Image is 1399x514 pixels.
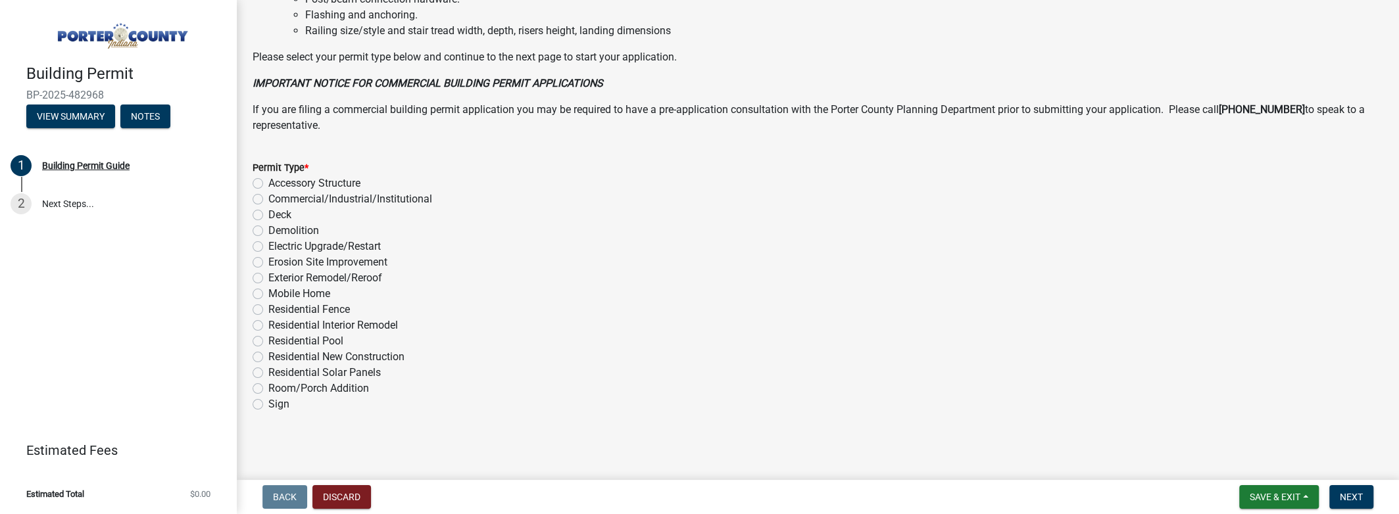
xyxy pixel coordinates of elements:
[26,14,216,51] img: Porter County, Indiana
[1329,485,1373,509] button: Next
[253,164,308,173] label: Permit Type
[190,490,210,498] span: $0.00
[253,77,603,89] strong: IMPORTANT NOTICE FOR COMMERCIAL BUILDING PERMIT APPLICATIONS
[253,102,1383,133] p: If you are filing a commercial building permit application you may be required to have a pre-appl...
[273,492,297,502] span: Back
[1239,485,1319,509] button: Save & Exit
[26,89,210,101] span: BP-2025-482968
[26,64,226,83] h4: Building Permit
[268,317,398,333] label: Residential Interior Remodel
[1340,492,1363,502] span: Next
[1219,103,1305,116] strong: [PHONE_NUMBER]
[312,485,371,509] button: Discard
[268,270,382,286] label: Exterior Remodel/Reroof
[305,7,1383,23] li: Flashing and anchoring.
[268,365,381,381] label: Residential Solar Panels
[268,302,350,317] label: Residential Fence
[11,193,32,214] div: 2
[268,223,319,239] label: Demolition
[268,349,405,365] label: Residential New Construction
[120,105,170,128] button: Notes
[268,191,432,207] label: Commercial/Industrial/Institutional
[268,175,360,191] label: Accessory Structure
[42,161,130,170] div: Building Permit Guide
[26,112,115,122] wm-modal-confirm: Summary
[268,396,289,412] label: Sign
[11,437,216,463] a: Estimated Fees
[268,239,381,254] label: Electric Upgrade/Restart
[253,49,1383,65] p: Please select your permit type below and continue to the next page to start your application.
[26,490,84,498] span: Estimated Total
[26,105,115,128] button: View Summary
[305,23,1383,39] li: Railing size/style and stair tread width, depth, risers height, landing dimensions
[11,155,32,176] div: 1
[268,254,387,270] label: Erosion Site Improvement
[1250,492,1300,502] span: Save & Exit
[268,381,369,396] label: Room/Porch Addition
[268,286,330,302] label: Mobile Home
[262,485,307,509] button: Back
[268,207,291,223] label: Deck
[268,333,343,349] label: Residential Pool
[120,112,170,122] wm-modal-confirm: Notes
